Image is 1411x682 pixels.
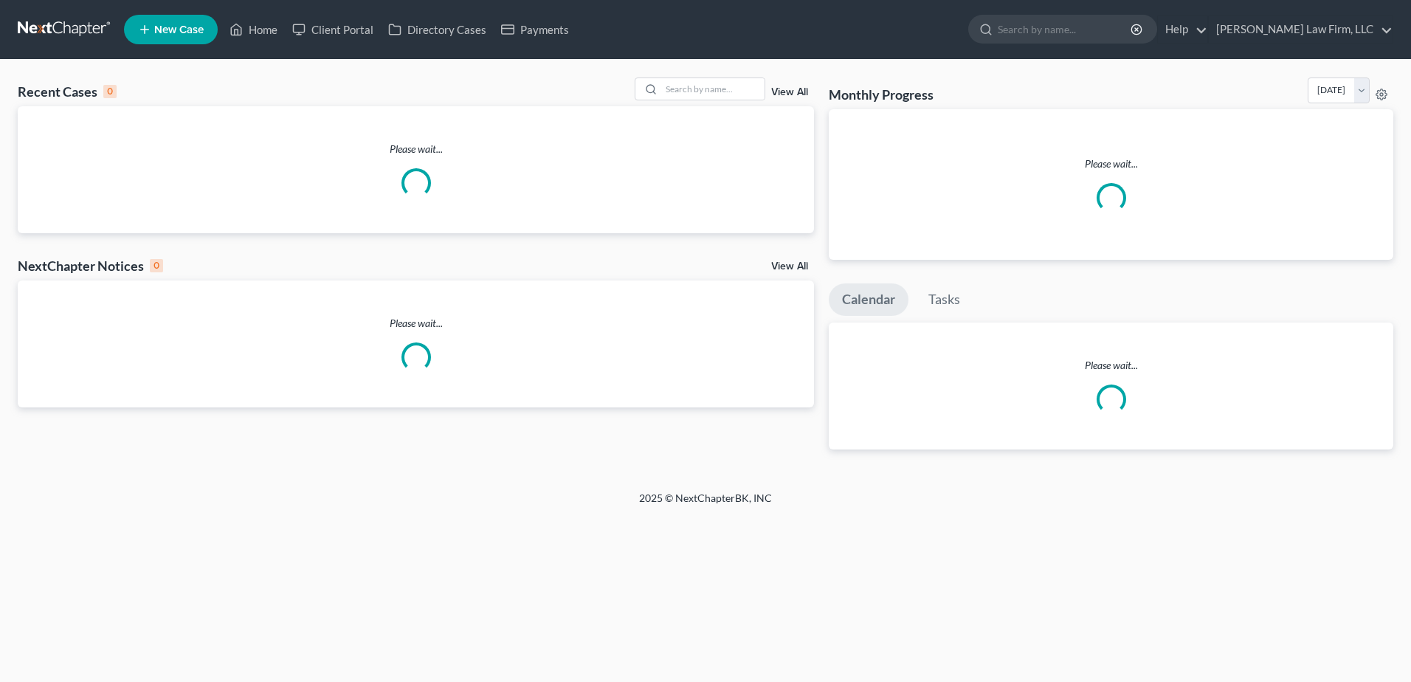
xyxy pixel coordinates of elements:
[18,83,117,100] div: Recent Cases
[103,85,117,98] div: 0
[381,16,494,43] a: Directory Cases
[1209,16,1393,43] a: [PERSON_NAME] Law Firm, LLC
[494,16,576,43] a: Payments
[661,78,765,100] input: Search by name...
[998,15,1133,43] input: Search by name...
[829,358,1393,373] p: Please wait...
[829,283,908,316] a: Calendar
[222,16,285,43] a: Home
[154,24,204,35] span: New Case
[285,16,381,43] a: Client Portal
[915,283,973,316] a: Tasks
[771,261,808,272] a: View All
[18,142,814,156] p: Please wait...
[829,86,934,103] h3: Monthly Progress
[18,316,814,331] p: Please wait...
[285,491,1126,517] div: 2025 © NextChapterBK, INC
[1158,16,1207,43] a: Help
[150,259,163,272] div: 0
[771,87,808,97] a: View All
[18,257,163,275] div: NextChapter Notices
[841,156,1381,171] p: Please wait...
